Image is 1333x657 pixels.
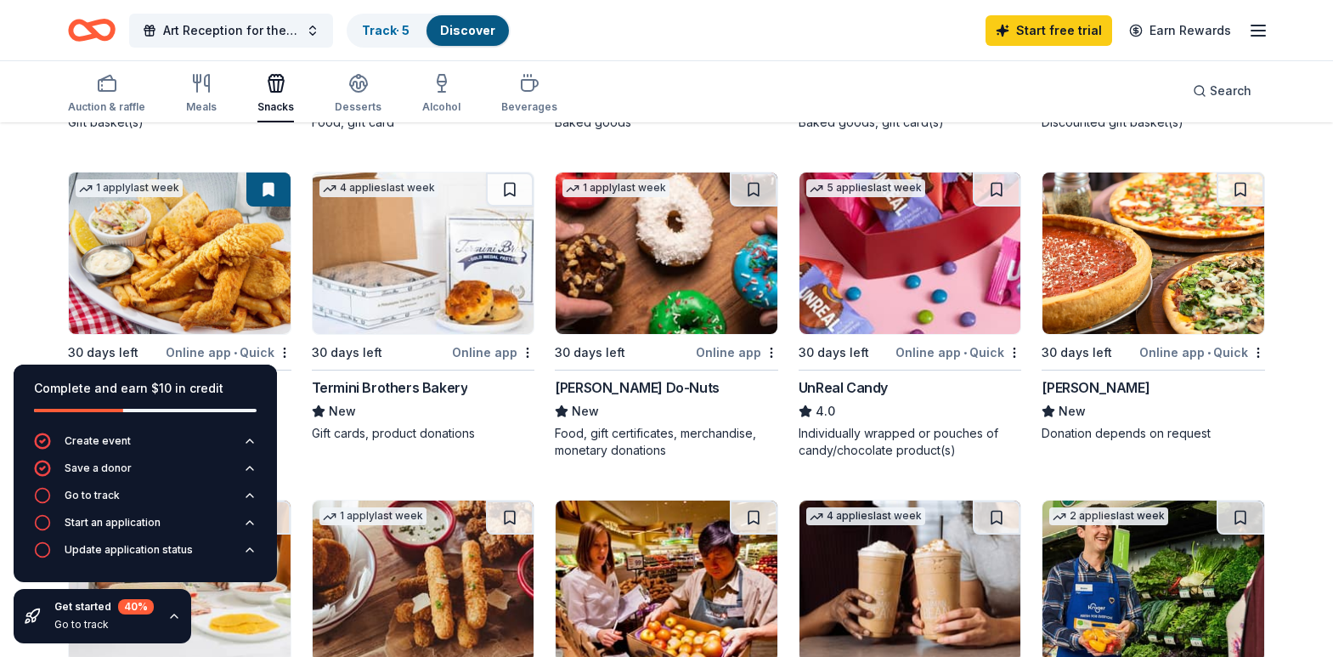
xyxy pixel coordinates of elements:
[1179,74,1265,108] button: Search
[319,179,438,197] div: 4 applies last week
[69,173,291,334] img: Image for The Lost Cajun
[422,66,460,122] button: Alcohol
[555,172,778,459] a: Image for Shipley Do-Nuts1 applylast week30 days leftOnline app[PERSON_NAME] Do-NutsNewFood, gift...
[799,172,1022,459] a: Image for UnReal Candy5 applieslast week30 days leftOnline app•QuickUnReal Candy4.0Individually w...
[799,173,1021,334] img: Image for UnReal Candy
[312,172,535,442] a: Image for Termini Brothers Bakery4 applieslast week30 days leftOnline appTermini Brothers BakeryN...
[335,66,381,122] button: Desserts
[1119,15,1241,46] a: Earn Rewards
[347,14,511,48] button: Track· 5Discover
[68,100,145,114] div: Auction & raffle
[257,100,294,114] div: Snacks
[319,507,426,525] div: 1 apply last week
[65,543,193,557] div: Update application status
[362,23,410,37] a: Track· 5
[335,100,381,114] div: Desserts
[1042,114,1265,131] div: Discounted gift basket(s)
[799,114,1022,131] div: Baked goods, gift card(s)
[562,179,669,197] div: 1 apply last week
[65,434,131,448] div: Create event
[555,425,778,459] div: Food, gift certificates, merchandise, monetary donations
[312,343,382,363] div: 30 days left
[312,377,468,398] div: Termini Brothers Bakery
[1049,507,1168,525] div: 2 applies last week
[501,66,557,122] button: Beverages
[34,433,257,460] button: Create event
[440,23,495,37] a: Discover
[34,487,257,514] button: Go to track
[118,599,154,615] div: 40 %
[65,462,132,475] div: Save a donor
[986,15,1112,46] a: Start free trial
[806,507,925,525] div: 4 applies last week
[799,343,869,363] div: 30 days left
[68,172,291,442] a: Image for The Lost Cajun1 applylast week30 days leftOnline app•QuickThe Lost CajunNewFood
[1210,81,1251,101] span: Search
[452,342,534,363] div: Online app
[54,618,154,632] div: Go to track
[34,378,257,399] div: Complete and earn $10 in credit
[68,10,116,50] a: Home
[1042,173,1264,334] img: Image for Giordano's
[76,179,183,197] div: 1 apply last week
[65,516,161,530] div: Start an application
[1042,425,1265,442] div: Donation depends on request
[1059,401,1086,422] span: New
[816,401,835,422] span: 4.0
[166,342,291,363] div: Online app Quick
[313,173,534,334] img: Image for Termini Brothers Bakery
[501,100,557,114] div: Beverages
[163,20,299,41] span: Art Reception for the Christos Collective "Becoming" Art Exhibit
[1207,346,1211,360] span: •
[555,377,720,398] div: [PERSON_NAME] Do-Nuts
[186,66,217,122] button: Meals
[555,343,625,363] div: 30 days left
[1042,172,1265,442] a: Image for Giordano's30 days leftOnline app•Quick[PERSON_NAME]NewDonation depends on request
[799,377,888,398] div: UnReal Candy
[1042,343,1112,363] div: 30 days left
[422,100,460,114] div: Alcohol
[1139,342,1265,363] div: Online app Quick
[34,460,257,487] button: Save a donor
[963,346,967,360] span: •
[65,489,120,502] div: Go to track
[806,179,925,197] div: 5 applies last week
[129,14,333,48] button: Art Reception for the Christos Collective "Becoming" Art Exhibit
[1042,377,1149,398] div: [PERSON_NAME]
[34,541,257,569] button: Update application status
[68,114,291,131] div: Gift basket(s)
[696,342,778,363] div: Online app
[186,100,217,114] div: Meals
[68,66,145,122] button: Auction & raffle
[34,514,257,541] button: Start an application
[234,346,237,360] span: •
[68,343,138,363] div: 30 days left
[312,114,535,131] div: Food, gift card
[555,114,778,131] div: Baked goods
[54,599,154,615] div: Get started
[556,173,777,334] img: Image for Shipley Do-Nuts
[257,66,294,122] button: Snacks
[312,425,535,442] div: Gift cards, product donations
[572,401,599,422] span: New
[895,342,1021,363] div: Online app Quick
[329,401,356,422] span: New
[799,425,1022,459] div: Individually wrapped or pouches of candy/chocolate product(s)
